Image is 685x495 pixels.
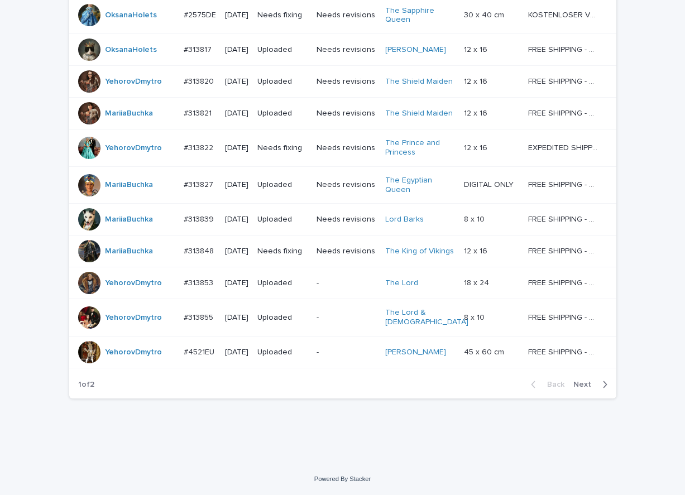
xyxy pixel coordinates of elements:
p: [DATE] [225,278,248,288]
p: 8 x 10 [464,213,487,224]
button: Back [522,379,569,390]
tr: YehorovDmytro #313822#313822 [DATE]Needs fixingNeeds revisionsThe Prince and Princess 12 x 1612 x... [69,129,616,167]
p: Uploaded [257,215,308,224]
tr: YehorovDmytro #313853#313853 [DATE]Uploaded-The Lord 18 x 2418 x 24 FREE SHIPPING - preview in 1-... [69,267,616,299]
a: The King of Vikings [385,247,454,256]
p: [DATE] [225,348,248,357]
span: Next [573,381,598,388]
p: 12 x 16 [464,43,490,55]
p: FREE SHIPPING - preview in 1-2 business days, after your approval delivery will take 5-10 b.d. [528,311,600,323]
button: Next [569,379,616,390]
a: YehorovDmytro [105,77,162,86]
p: 12 x 16 [464,75,490,86]
p: Needs revisions [317,45,376,55]
a: [PERSON_NAME] [385,348,446,357]
p: FREE SHIPPING - preview in 1-2 business days, after your approval delivery will take 5-10 b.d. [528,107,600,118]
p: Needs revisions [317,247,376,256]
a: YehorovDmytro [105,313,162,323]
a: YehorovDmytro [105,143,162,153]
a: OksanaHolets [105,45,157,55]
p: 12 x 16 [464,107,490,118]
tr: YehorovDmytro #4521EU#4521EU [DATE]Uploaded-[PERSON_NAME] 45 x 60 cm45 x 60 cm FREE SHIPPING - pr... [69,336,616,368]
p: [DATE] [225,109,248,118]
p: Uploaded [257,278,308,288]
p: 45 x 60 cm [464,345,506,357]
p: 1 of 2 [69,371,103,398]
tr: MariiaBuchka #313839#313839 [DATE]UploadedNeeds revisionsLord Barks 8 x 108 x 10 FREE SHIPPING - ... [69,204,616,236]
p: [DATE] [225,11,248,20]
p: Needs revisions [317,143,376,153]
a: The Egyptian Queen [385,176,455,195]
p: - [317,278,376,288]
a: Lord Barks [385,215,424,224]
a: Powered By Stacker [314,475,371,482]
p: [DATE] [225,45,248,55]
tr: MariiaBuchka #313821#313821 [DATE]UploadedNeeds revisionsThe Shield Maiden 12 x 1612 x 16 FREE SH... [69,98,616,129]
p: FREE SHIPPING - preview in 1-2 business days, after your approval delivery will take 5-10 b.d. [528,276,600,288]
p: FREE SHIPPING - preview in 1-2 business days, after your approval delivery will take 5-10 b.d. [528,43,600,55]
p: FREE SHIPPING - preview in 1-2 business days, after your approval delivery will take 5-10 b.d. [528,213,600,224]
a: OksanaHolets [105,11,157,20]
p: #313848 [184,244,216,256]
p: FREE SHIPPING - preview in 1-2 business days, after your approval delivery will take 5-10 b.d. [528,178,600,190]
a: YehorovDmytro [105,278,162,288]
p: 18 x 24 [464,276,491,288]
p: Needs revisions [317,11,376,20]
p: #2575DE [184,8,218,20]
p: [DATE] [225,180,248,190]
p: FREE SHIPPING - preview in 1-2 business days, after your approval delivery will take 5-10 b.d. [528,244,600,256]
p: 30 x 40 cm [464,8,506,20]
p: Needs revisions [317,77,376,86]
p: Needs revisions [317,215,376,224]
p: [DATE] [225,77,248,86]
a: MariiaBuchka [105,180,153,190]
p: Uploaded [257,348,308,357]
p: #313855 [184,311,215,323]
p: - [317,313,376,323]
p: Uploaded [257,77,308,86]
p: #313853 [184,276,215,288]
a: MariiaBuchka [105,247,153,256]
p: #313839 [184,213,216,224]
a: The Sapphire Queen [385,6,455,25]
p: [DATE] [225,215,248,224]
p: Uploaded [257,313,308,323]
p: #313817 [184,43,214,55]
p: Needs revisions [317,109,376,118]
p: #313822 [184,141,215,153]
p: 12 x 16 [464,244,490,256]
p: Uploaded [257,180,308,190]
p: #4521EU [184,345,217,357]
p: Needs revisions [317,180,376,190]
tr: YehorovDmytro #313820#313820 [DATE]UploadedNeeds revisionsThe Shield Maiden 12 x 1612 x 16 FREE S... [69,66,616,98]
p: KOSTENLOSER VERSAND - Vorschau in 1-2 Werktagen, nach Genehmigung 10-12 Werktage Lieferung [528,8,600,20]
p: [DATE] [225,313,248,323]
tr: YehorovDmytro #313855#313855 [DATE]Uploaded-The Lord & [DEMOGRAPHIC_DATA] 8 x 108 x 10 FREE SHIPP... [69,299,616,337]
p: #313820 [184,75,216,86]
p: Uploaded [257,45,308,55]
p: Needs fixing [257,11,308,20]
tr: OksanaHolets #313817#313817 [DATE]UploadedNeeds revisions[PERSON_NAME] 12 x 1612 x 16 FREE SHIPPI... [69,34,616,66]
p: 12 x 16 [464,141,490,153]
a: The Shield Maiden [385,109,453,118]
p: [DATE] [225,247,248,256]
p: Needs fixing [257,143,308,153]
p: FREE SHIPPING - preview in 1-2 business days, after your approval delivery will take 5-10 b.d. [528,75,600,86]
a: MariiaBuchka [105,109,153,118]
a: The Shield Maiden [385,77,453,86]
p: - [317,348,376,357]
span: Back [540,381,564,388]
p: #313821 [184,107,214,118]
p: #313827 [184,178,215,190]
a: The Lord [385,278,418,288]
a: The Lord & [DEMOGRAPHIC_DATA] [385,308,468,327]
a: The Prince and Princess [385,138,455,157]
p: DIGITAL ONLY [464,178,516,190]
a: [PERSON_NAME] [385,45,446,55]
a: MariiaBuchka [105,215,153,224]
p: FREE SHIPPING - preview in 1-2 business days, after your approval delivery will take 5-10 busines... [528,345,600,357]
p: 8 x 10 [464,311,487,323]
a: YehorovDmytro [105,348,162,357]
p: Uploaded [257,109,308,118]
tr: MariiaBuchka #313848#313848 [DATE]Needs fixingNeeds revisionsThe King of Vikings 12 x 1612 x 16 F... [69,236,616,267]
